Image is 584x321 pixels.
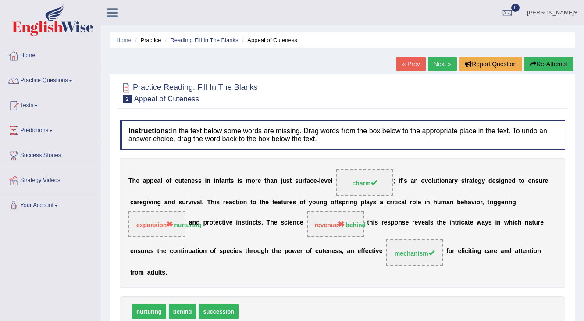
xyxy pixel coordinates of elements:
[512,199,516,206] b: g
[474,178,478,185] b: e
[197,199,200,206] b: a
[457,199,461,206] b: b
[250,199,253,206] b: t
[481,178,485,185] b: y
[228,178,231,185] b: t
[482,199,484,206] b: ,
[402,219,406,226] b: s
[287,199,289,206] b: r
[226,219,229,226] b: v
[307,211,364,237] span: Drop target
[123,95,132,103] span: 2
[288,219,289,226] b: i
[426,199,430,206] b: n
[469,178,473,185] b: a
[374,219,378,226] b: s
[225,178,229,185] b: n
[428,219,430,226] b: l
[258,219,261,226] b: s
[508,178,512,185] b: e
[446,199,450,206] b: a
[267,219,271,226] b: T
[464,219,468,226] b: a
[437,219,439,226] b: t
[238,199,239,206] b: i
[299,178,303,185] b: u
[120,120,565,150] h4: In the text below some words are missing. Drag words from the box below to the appropriate place ...
[395,219,399,226] b: o
[221,178,225,185] b: a
[169,178,171,185] b: f
[320,199,324,206] b: n
[488,219,492,226] b: s
[261,219,263,226] b: .
[256,219,258,226] b: t
[396,57,425,71] a: « Prev
[336,199,338,206] b: f
[317,178,319,185] b: -
[485,219,488,226] b: y
[464,199,468,206] b: h
[295,178,299,185] b: s
[157,178,160,185] b: a
[471,199,475,206] b: v
[225,199,229,206] b: e
[264,178,267,185] b: t
[497,199,501,206] b: g
[421,219,425,226] b: e
[477,219,481,226] b: w
[300,219,303,226] b: e
[195,178,198,185] b: s
[229,199,232,206] b: a
[152,199,153,206] b: i
[404,178,407,185] b: s
[466,178,469,185] b: r
[249,219,253,226] b: n
[461,199,464,206] b: e
[253,219,256,226] b: c
[307,178,310,185] b: a
[128,127,171,135] b: Instructions:
[434,178,438,185] b: u
[192,219,196,226] b: n
[497,219,501,226] b: n
[267,178,271,185] b: h
[219,219,222,226] b: c
[0,68,100,90] a: Practice Questions
[421,178,425,185] b: e
[184,178,188,185] b: e
[309,199,312,206] b: y
[499,178,501,185] b: i
[316,199,320,206] b: u
[290,178,292,185] b: t
[461,219,464,226] b: c
[116,37,132,43] a: Home
[236,219,238,226] b: i
[324,199,328,206] b: g
[132,178,136,185] b: h
[198,178,202,185] b: s
[207,178,210,185] b: n
[398,219,402,226] b: n
[319,178,321,185] b: l
[0,143,100,165] a: Success Stories
[157,199,161,206] b: g
[457,219,459,226] b: r
[366,199,370,206] b: a
[0,168,100,190] a: Strategy Videos
[207,219,209,226] b: r
[370,199,373,206] b: y
[445,178,449,185] b: n
[424,178,428,185] b: v
[229,219,233,226] b: e
[293,219,297,226] b: n
[454,178,458,185] b: y
[425,219,428,226] b: a
[239,178,242,185] b: s
[207,199,211,206] b: T
[401,199,405,206] b: a
[253,199,256,206] b: o
[289,219,293,226] b: e
[150,178,154,185] b: p
[168,199,172,206] b: n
